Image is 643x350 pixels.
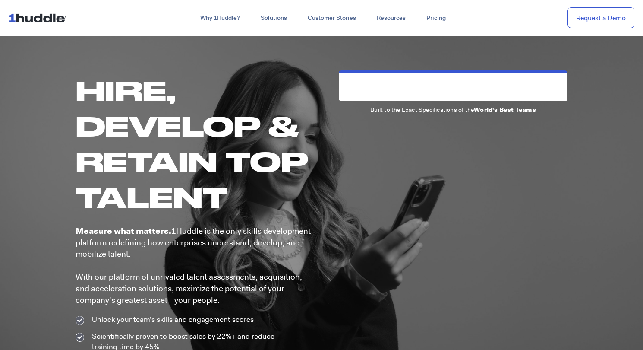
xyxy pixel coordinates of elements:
[474,106,536,114] b: World's Best Teams
[339,105,567,114] p: Built to the Exact Specifications of the
[90,315,254,325] span: Unlock your team’s skills and engagement scores
[76,226,171,236] b: Measure what matters.
[9,10,70,26] img: ...
[76,226,313,306] p: 1Huddle is the only skills development platform redefining how enterprises understand, develop, a...
[416,10,456,26] a: Pricing
[250,10,297,26] a: Solutions
[567,7,634,29] a: Request a Demo
[76,73,313,215] h1: Hire, Develop & Retain Top Talent
[366,10,416,26] a: Resources
[190,10,250,26] a: Why 1Huddle?
[297,10,366,26] a: Customer Stories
